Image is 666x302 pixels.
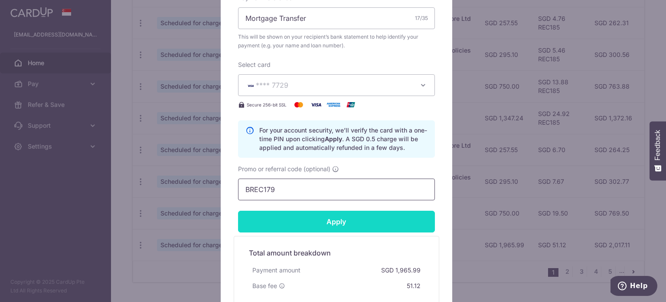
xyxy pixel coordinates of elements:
[325,135,342,143] b: Apply
[249,248,424,258] h5: Total amount breakdown
[238,60,271,69] label: Select card
[610,276,657,298] iframe: Opens a widget where you can find more information
[290,100,307,110] img: Mastercard
[252,282,277,290] span: Base fee
[245,83,256,89] img: VISA
[249,262,304,278] div: Payment amount
[259,126,428,152] p: For your account security, we’ll verify the card with a one-time PIN upon clicking . A SGD 0.5 ch...
[325,100,342,110] img: American Express
[238,165,330,173] span: Promo or referral code (optional)
[650,121,666,180] button: Feedback - Show survey
[238,33,435,50] span: This will be shown on your recipient’s bank statement to help identify your payment (e.g. your na...
[415,14,428,23] div: 17/35
[238,211,435,232] input: Apply
[307,100,325,110] img: Visa
[403,278,424,294] div: 51.12
[654,130,662,160] span: Feedback
[342,100,359,110] img: UnionPay
[247,101,287,108] span: Secure 256-bit SSL
[378,262,424,278] div: SGD 1,965.99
